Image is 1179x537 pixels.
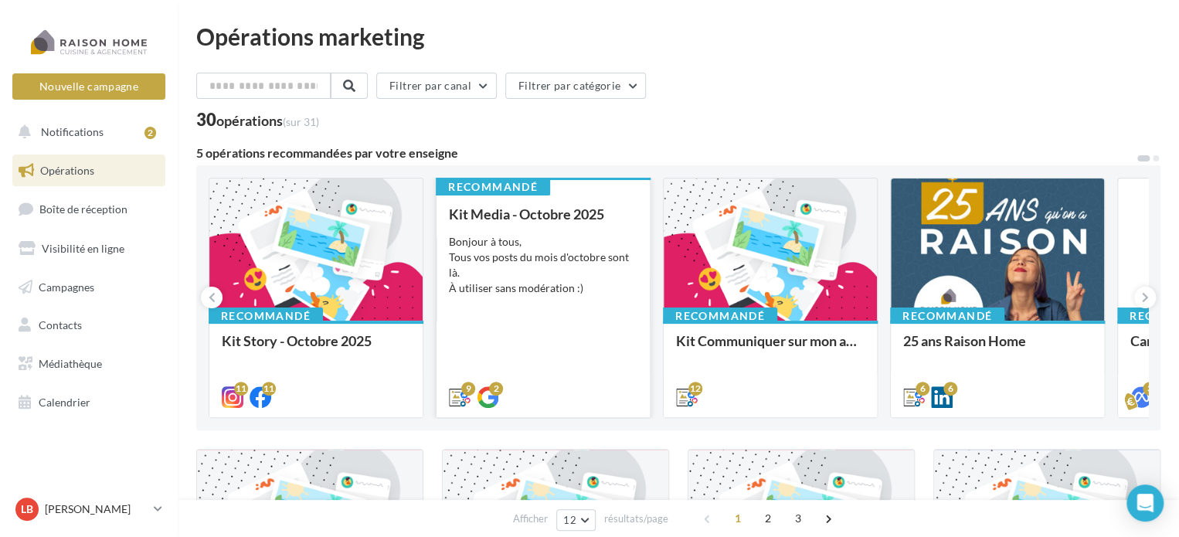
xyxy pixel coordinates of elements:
a: Visibilité en ligne [9,233,168,265]
button: Filtrer par canal [376,73,497,99]
span: résultats/page [604,512,668,526]
span: Afficher [513,512,548,526]
p: [PERSON_NAME] [45,501,148,517]
span: 2 [756,506,780,531]
div: 12 [688,382,702,396]
div: Open Intercom Messenger [1126,484,1164,522]
a: Boîte de réception [9,192,168,226]
span: Opérations [40,164,94,177]
div: 3 [1143,382,1157,396]
button: Notifications 2 [9,116,162,148]
span: Calendrier [39,396,90,409]
button: Nouvelle campagne [12,73,165,100]
span: Visibilité en ligne [42,242,124,255]
span: 1 [725,506,750,531]
a: Contacts [9,309,168,342]
div: 11 [234,382,248,396]
div: opérations [216,114,319,127]
div: 2 [144,127,156,139]
span: Notifications [41,125,104,138]
div: 30 [196,111,319,128]
div: Bonjour à tous, Tous vos posts du mois d'octobre sont là. À utiliser sans modération :) [449,234,637,296]
div: Recommandé [436,178,550,195]
span: Médiathèque [39,357,102,370]
div: 6 [916,382,929,396]
a: Campagnes [9,271,168,304]
div: Kit Communiquer sur mon activité [676,333,865,364]
button: 12 [556,509,596,531]
button: Filtrer par catégorie [505,73,646,99]
span: Boîte de réception [39,202,127,216]
span: 12 [563,514,576,526]
div: 6 [943,382,957,396]
a: Médiathèque [9,348,168,380]
span: (sur 31) [283,115,319,128]
div: Kit Story - Octobre 2025 [222,333,410,364]
div: 9 [461,382,475,396]
div: 2 [489,382,503,396]
div: 25 ans Raison Home [903,333,1092,364]
a: Opérations [9,155,168,187]
div: Recommandé [890,308,1004,325]
div: Recommandé [209,308,323,325]
div: Recommandé [663,308,777,325]
div: 5 opérations recommandées par votre enseigne [196,147,1136,159]
span: 3 [786,506,810,531]
a: LB [PERSON_NAME] [12,495,165,524]
a: Calendrier [9,386,168,419]
div: 11 [262,382,276,396]
span: Campagnes [39,280,94,293]
span: Contacts [39,318,82,331]
span: LB [21,501,33,517]
div: Opérations marketing [196,25,1160,48]
div: Kit Media - Octobre 2025 [449,206,637,222]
